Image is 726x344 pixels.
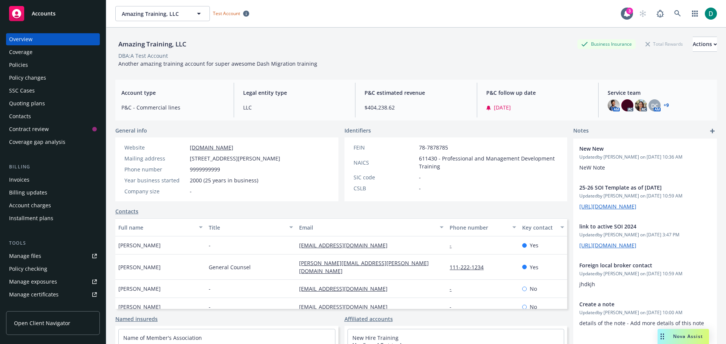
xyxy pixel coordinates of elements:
[121,89,225,97] span: Account type
[9,187,47,199] div: Billing updates
[687,6,703,21] a: Switch app
[6,97,100,110] a: Quoting plans
[118,241,161,249] span: [PERSON_NAME]
[579,154,711,160] span: Updated by [PERSON_NAME] on [DATE] 10:36 AM
[579,281,595,288] span: jhdkjh
[6,174,100,186] a: Invoices
[579,222,691,230] span: link to active SOI 2024
[450,285,458,292] a: -
[115,126,147,134] span: General info
[579,184,691,191] span: 25-26 SOI Template as of [DATE]
[299,224,435,231] div: Email
[115,315,158,323] a: Named insureds
[573,294,717,333] div: Create a noteUpdatedby [PERSON_NAME] on [DATE] 10:00 AMdetails of the note - Add more details of ...
[365,89,468,97] span: P&C estimated revenue
[579,261,691,269] span: Foreign local broker contact
[115,207,138,215] a: Contacts
[6,212,100,224] a: Installment plans
[213,10,240,17] span: Test Account
[209,241,211,249] span: -
[118,224,194,231] div: Full name
[6,85,100,97] a: SSC Cases
[608,89,711,97] span: Service team
[124,176,187,184] div: Year business started
[9,46,33,58] div: Coverage
[419,143,448,151] span: 78-7878785
[296,218,447,236] button: Email
[450,303,458,310] a: -
[190,187,192,195] span: -
[9,288,59,301] div: Manage certificates
[608,99,620,111] img: photo
[658,329,667,344] div: Drag to move
[705,8,717,20] img: photo
[579,193,711,199] span: Updated by [PERSON_NAME] on [DATE] 10:59 AM
[299,242,394,249] a: [EMAIL_ADDRESS][DOMAIN_NAME]
[621,99,633,111] img: photo
[419,173,421,181] span: -
[209,303,211,311] span: -
[6,163,100,171] div: Billing
[579,270,711,277] span: Updated by [PERSON_NAME] on [DATE] 10:59 AM
[9,199,51,211] div: Account charges
[354,159,416,167] div: NAICS
[206,218,296,236] button: Title
[243,103,346,111] span: LLC
[642,39,687,49] div: Total Rewards
[573,177,717,216] div: 25-26 SOI Template as of [DATE]Updatedby [PERSON_NAME] on [DATE] 10:59 AM[URL][DOMAIN_NAME]
[9,263,47,275] div: Policy checking
[190,144,233,151] a: [DOMAIN_NAME]
[635,99,647,111] img: photo
[6,276,100,288] a: Manage exposures
[118,52,168,60] div: DBA: A Test Account
[124,187,187,195] div: Company size
[9,97,45,110] div: Quoting plans
[653,6,668,21] a: Report a Bug
[693,37,717,52] button: Actions
[122,10,187,18] span: Amazing Training, LLC
[118,303,161,311] span: [PERSON_NAME]
[6,263,100,275] a: Policy checking
[579,203,636,210] a: [URL][DOMAIN_NAME]
[450,264,490,271] a: 111-222-1234
[573,255,717,294] div: Foreign local broker contactUpdatedby [PERSON_NAME] on [DATE] 10:59 AMjhdkjh
[9,72,46,84] div: Policy changes
[354,143,416,151] div: FEIN
[115,6,210,21] button: Amazing Training, LLC
[190,165,220,173] span: 9999999999
[573,126,589,136] span: Notes
[579,300,691,308] span: Create a note
[209,263,251,271] span: General Counsel
[579,231,711,238] span: Updated by [PERSON_NAME] on [DATE] 3:47 PM
[419,184,421,192] span: -
[9,136,65,148] div: Coverage gap analysis
[579,164,605,171] span: NeW Note
[9,276,57,288] div: Manage exposures
[115,39,189,49] div: Amazing Training, LLC
[664,103,669,108] a: +9
[352,334,399,341] a: New Hire Training
[9,110,31,122] div: Contacts
[6,301,100,313] a: Manage claims
[9,250,41,262] div: Manage files
[579,309,711,316] span: Updated by [PERSON_NAME] on [DATE] 10:00 AM
[121,103,225,111] span: P&C - Commercial lines
[6,110,100,122] a: Contacts
[9,33,33,45] div: Overview
[210,9,252,17] span: Test Account
[6,239,100,247] div: Tools
[447,218,519,236] button: Phone number
[118,60,317,67] span: Another amazing training account for super awesome Dash Migration training
[6,187,100,199] a: Billing updates
[530,263,538,271] span: Yes
[673,333,703,339] span: Nova Assist
[450,242,458,249] a: -
[522,224,556,231] div: Key contact
[530,285,537,293] span: No
[123,334,202,341] a: Name of Member's Association
[6,46,100,58] a: Coverage
[579,319,704,327] span: details of the note - Add more details of this note
[486,89,589,97] span: P&C follow up date
[519,218,567,236] button: Key contact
